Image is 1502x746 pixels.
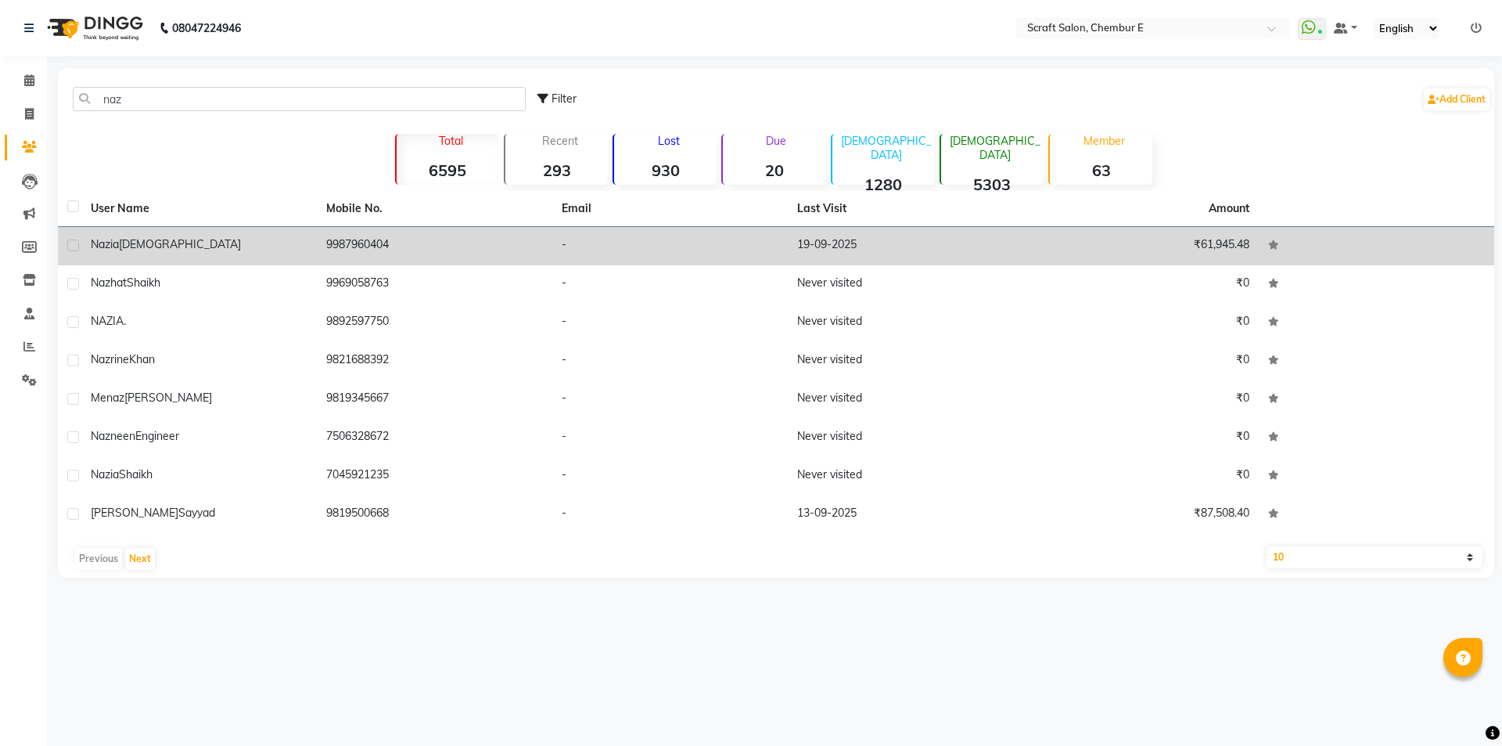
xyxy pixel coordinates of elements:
span: Shaikh [119,467,153,481]
strong: 1280 [832,175,935,194]
span: Nazia [91,467,119,481]
p: [DEMOGRAPHIC_DATA] [947,134,1044,162]
td: - [552,227,788,265]
strong: 6595 [397,160,499,180]
td: - [552,342,788,380]
td: ₹0 [1023,304,1259,342]
td: 9892597750 [317,304,552,342]
td: 9819345667 [317,380,552,419]
td: 9819500668 [317,496,552,534]
span: Nazrine [91,352,129,366]
td: Never visited [788,342,1023,380]
span: Shaikh [127,276,160,290]
p: Due [726,134,825,148]
th: Amount [1199,191,1259,226]
b: 08047224946 [172,6,241,50]
th: Mobile No. [317,191,552,227]
p: Recent [512,134,608,148]
p: Lost [620,134,717,148]
img: logo [40,6,147,50]
span: [DEMOGRAPHIC_DATA] [119,237,241,251]
td: Never visited [788,380,1023,419]
td: 9987960404 [317,227,552,265]
span: Nazia [91,237,119,251]
span: Nazhat [91,276,127,290]
p: Member [1056,134,1152,148]
th: User Name [81,191,317,227]
th: Last Visit [788,191,1023,227]
td: 7045921235 [317,457,552,496]
strong: 5303 [941,175,1044,194]
td: - [552,304,788,342]
span: Engineer [135,429,179,443]
strong: 930 [614,160,717,180]
span: Khan [129,352,155,366]
td: - [552,457,788,496]
p: Total [403,134,499,148]
span: Nazneen [91,429,135,443]
span: Menaz [91,391,124,405]
td: Never visited [788,419,1023,457]
td: 9821688392 [317,342,552,380]
td: - [552,265,788,304]
td: - [552,496,788,534]
span: Sayyad [178,506,215,520]
strong: 63 [1050,160,1152,180]
span: NAZIA [91,314,124,328]
td: 13-09-2025 [788,496,1023,534]
input: Search by Name/Mobile/Email/Code [73,87,526,111]
strong: 293 [505,160,608,180]
td: - [552,419,788,457]
td: - [552,380,788,419]
td: Never visited [788,457,1023,496]
span: [PERSON_NAME] [91,506,178,520]
td: ₹0 [1023,419,1259,457]
td: ₹0 [1023,265,1259,304]
td: ₹0 [1023,342,1259,380]
a: Add Client [1424,88,1489,110]
button: Next [125,548,155,570]
td: ₹0 [1023,457,1259,496]
td: ₹0 [1023,380,1259,419]
span: [PERSON_NAME] [124,391,212,405]
td: Never visited [788,304,1023,342]
p: [DEMOGRAPHIC_DATA] [839,134,935,162]
td: ₹61,945.48 [1023,227,1259,265]
td: 9969058763 [317,265,552,304]
span: . [124,314,126,328]
td: 7506328672 [317,419,552,457]
td: Never visited [788,265,1023,304]
span: Filter [552,92,577,106]
td: 19-09-2025 [788,227,1023,265]
td: ₹87,508.40 [1023,496,1259,534]
th: Email [552,191,788,227]
strong: 20 [723,160,825,180]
